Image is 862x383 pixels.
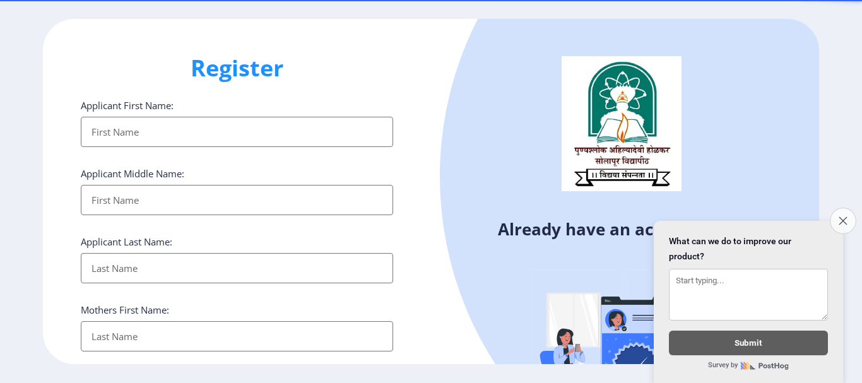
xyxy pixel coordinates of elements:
[81,235,172,248] label: Applicant Last Name:
[81,167,184,180] label: Applicant Middle Name:
[440,219,810,239] h4: Already have an account?
[81,321,393,351] input: Last Name
[81,117,393,147] input: First Name
[81,253,393,283] input: Last Name
[81,99,174,112] label: Applicant First Name:
[81,303,169,316] label: Mothers First Name:
[81,185,393,215] input: First Name
[562,56,682,191] img: logo
[707,218,752,240] a: Login
[81,53,393,83] h1: Register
